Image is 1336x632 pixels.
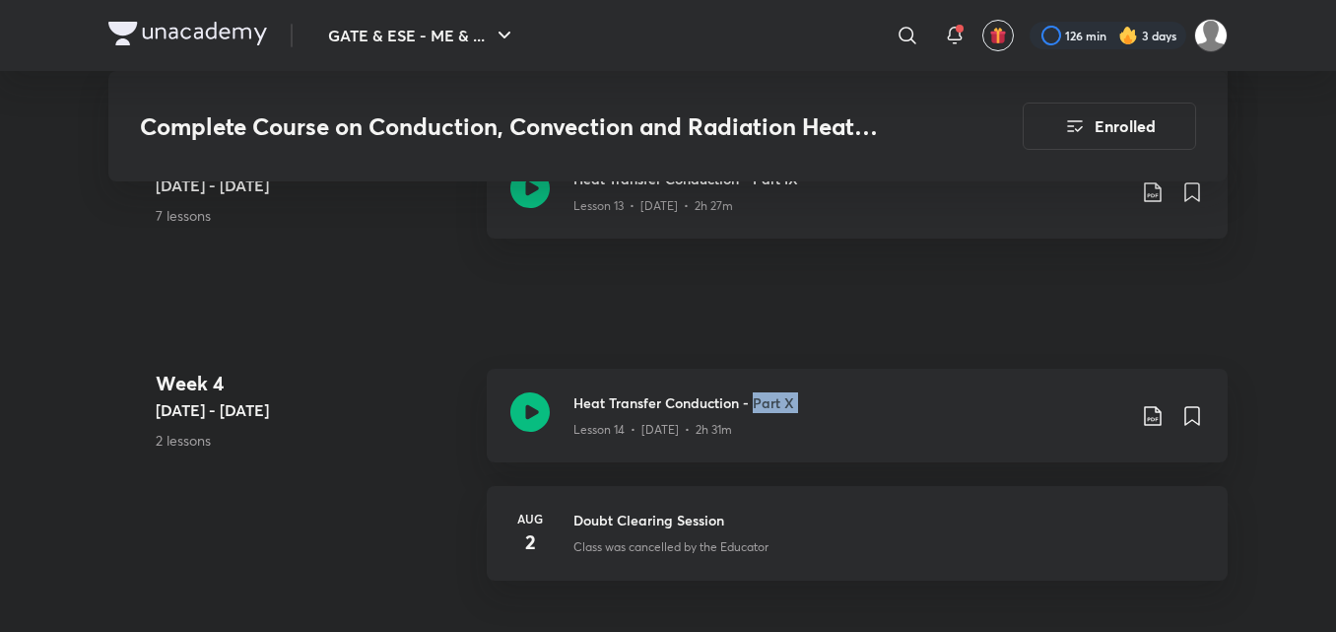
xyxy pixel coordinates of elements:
[1118,26,1138,45] img: streak
[573,197,733,215] p: Lesson 13 • [DATE] • 2h 27m
[108,22,267,45] img: Company Logo
[156,174,471,197] h5: [DATE] - [DATE]
[510,510,550,527] h6: Aug
[487,486,1228,604] a: Aug2Doubt Clearing SessionClass was cancelled by the Educator
[108,22,267,50] a: Company Logo
[487,369,1228,486] a: Heat Transfer Conduction - Part XLesson 14 • [DATE] • 2h 31m
[156,369,471,398] h4: Week 4
[573,421,732,439] p: Lesson 14 • [DATE] • 2h 31m
[989,27,1007,44] img: avatar
[1194,19,1228,52] img: pradhap B
[156,398,471,422] h5: [DATE] - [DATE]
[573,392,1125,413] h3: Heat Transfer Conduction - Part X
[316,16,528,55] button: GATE & ESE - ME & ...
[1023,103,1196,150] button: Enrolled
[573,538,768,556] p: Class was cancelled by the Educator
[140,112,911,141] h3: Complete Course on Conduction, Convection and Radiation Heat Transfer
[487,145,1228,262] a: Heat Transfer Conduction - Part IXLesson 13 • [DATE] • 2h 27m
[156,205,471,226] p: 7 lessons
[510,527,550,557] h4: 2
[156,430,471,451] p: 2 lessons
[982,20,1014,51] button: avatar
[573,510,1204,530] h3: Doubt Clearing Session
